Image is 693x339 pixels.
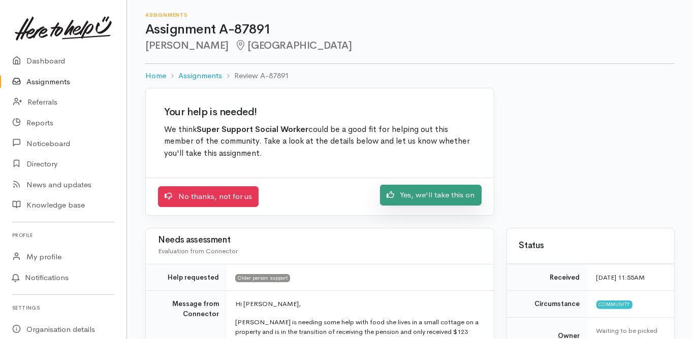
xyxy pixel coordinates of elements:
h2: [PERSON_NAME] [145,40,675,52]
a: Yes, we'll take this on [380,185,482,206]
h1: Assignment A-87891 [145,22,675,37]
a: Home [145,70,166,82]
span: [GEOGRAPHIC_DATA] [235,39,352,52]
h6: Profile [12,228,114,242]
td: Help requested [146,264,227,291]
h6: Settings [12,301,114,315]
li: Review A-87891 [222,70,289,82]
nav: breadcrumb [145,64,675,88]
h3: Status [519,241,662,251]
td: Received [507,264,588,291]
span: Older person support [235,274,290,282]
td: Circumstance [507,291,588,318]
b: Super Support Social Worker [197,124,308,134]
p: Hi [PERSON_NAME], [235,299,482,309]
time: [DATE] 11:55AM [596,273,645,282]
a: Assignments [178,70,222,82]
a: No thanks, not for us [158,186,259,207]
span: Evaluation from Connector [158,247,238,255]
h6: Assignments [145,12,675,18]
p: We think could be a good fit for helping out this member of the community. Take a look at the det... [164,124,476,160]
span: Community [596,300,633,309]
h3: Needs assessment [158,235,482,245]
h2: Your help is needed! [164,107,476,118]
